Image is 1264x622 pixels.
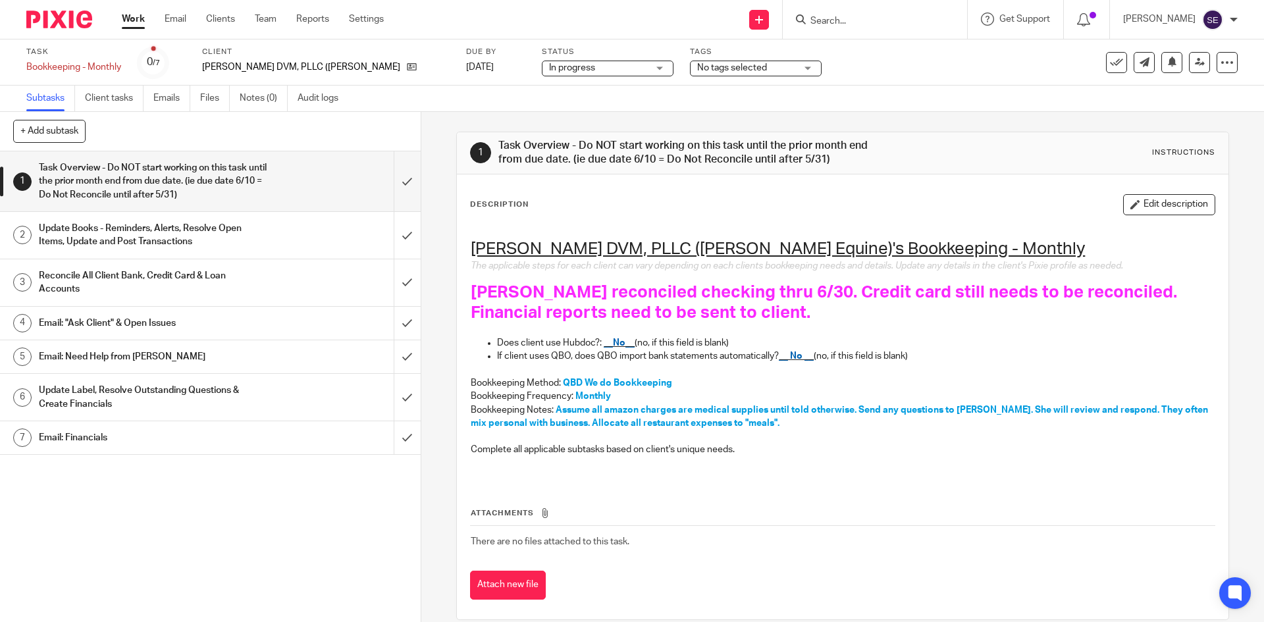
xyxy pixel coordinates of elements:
[563,378,672,388] span: QBD We do Bookkeeping
[13,273,32,292] div: 3
[240,86,288,111] a: Notes (0)
[497,350,1214,363] p: If client uses QBO, does QBO import bank statements automatically? (no, if this field is blank)
[147,55,160,70] div: 0
[498,139,871,167] h1: Task Overview - Do NOT start working on this task until the prior month end from due date. (ie du...
[470,142,491,163] div: 1
[13,314,32,332] div: 4
[471,403,1214,430] p: Bookkeeping Notes:
[497,336,1214,350] p: Does client use Hubdoc?: (no, if this field is blank)
[470,199,529,210] p: Description
[471,443,1214,456] p: Complete all applicable subtasks based on client's unique needs.
[1123,13,1196,26] p: [PERSON_NAME]
[26,86,75,111] a: Subtasks
[471,240,1085,257] u: [PERSON_NAME] DVM, PLLC ([PERSON_NAME] Equine)'s Bookkeeping - Monthly
[39,313,267,333] h1: Email: "Ask Client" & Open Issues
[1123,194,1215,215] button: Edit description
[779,351,814,361] span: __ No __
[39,219,267,252] h1: Update Books - Reminders, Alerts, Resolve Open Items, Update and Post Transactions
[471,390,1214,403] p: Bookkeeping Frequency:
[471,405,1210,428] span: Assume all amazon charges are medical supplies until told otherwise. Send any questions to [PERSO...
[39,428,267,448] h1: Email: Financials
[697,63,767,72] span: No tags selected
[122,13,145,26] a: Work
[471,376,1214,390] p: Bookkeeping Method:
[470,571,546,600] button: Attach new file
[206,13,235,26] a: Clients
[153,86,190,111] a: Emails
[13,226,32,244] div: 2
[85,86,144,111] a: Client tasks
[39,347,267,367] h1: Email: Need Help from [PERSON_NAME]
[13,120,86,142] button: + Add subtask
[202,61,400,74] p: [PERSON_NAME] DVM, PLLC ([PERSON_NAME] Equine)
[466,63,494,72] span: [DATE]
[1152,147,1215,158] div: Instructions
[466,47,525,57] label: Due by
[153,59,160,66] small: /7
[39,158,267,205] h1: Task Overview - Do NOT start working on this task until the prior month end from due date. (ie du...
[165,13,186,26] a: Email
[549,63,595,72] span: In progress
[542,47,673,57] label: Status
[1202,9,1223,30] img: svg%3E
[471,537,629,546] span: There are no files attached to this task.
[999,14,1050,24] span: Get Support
[255,13,276,26] a: Team
[39,380,267,414] h1: Update Label, Resolve Outstanding Questions & Create Financials
[13,428,32,447] div: 7
[575,392,611,401] span: Monthly
[200,86,230,111] a: Files
[39,266,267,299] h1: Reconcile All Client Bank, Credit Card & Loan Accounts
[13,388,32,407] div: 6
[26,61,121,74] div: Bookkeeping - Monthly
[13,172,32,191] div: 1
[471,261,1123,271] span: The applicable steps for each client can vary depending on each clients bookkeeping needs and det...
[604,338,635,348] span: __No__
[349,13,384,26] a: Settings
[26,11,92,28] img: Pixie
[13,348,32,366] div: 5
[690,47,822,57] label: Tags
[471,509,534,517] span: Attachments
[471,284,1181,321] span: [PERSON_NAME] reconciled checking thru 6/30. Credit card still needs to be reconciled. Financial ...
[809,16,928,28] input: Search
[26,47,121,57] label: Task
[296,13,329,26] a: Reports
[298,86,348,111] a: Audit logs
[202,47,450,57] label: Client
